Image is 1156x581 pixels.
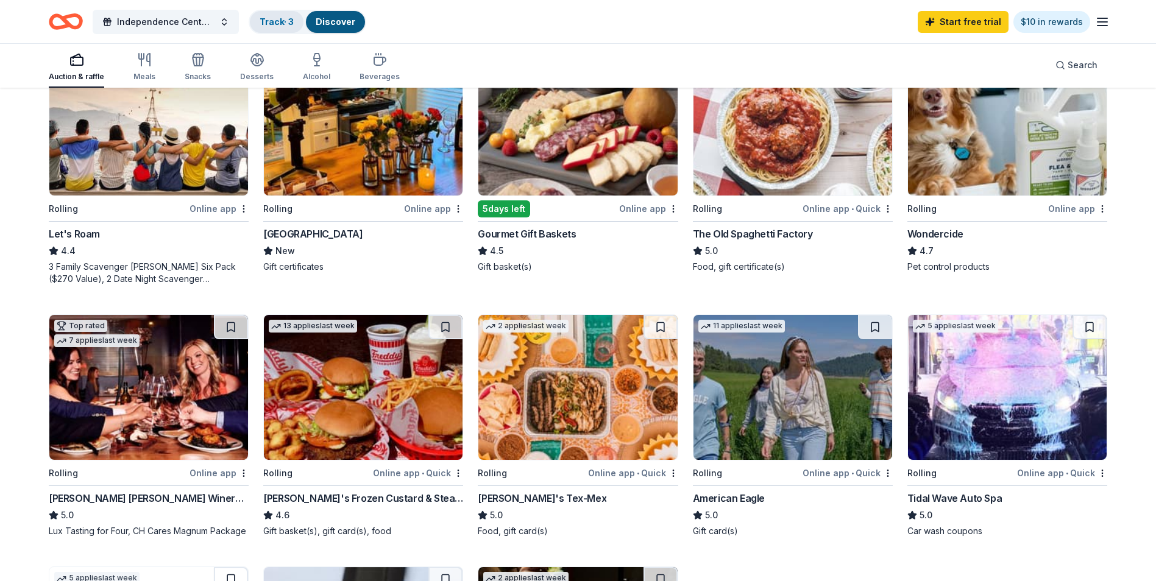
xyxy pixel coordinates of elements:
div: Rolling [49,466,78,481]
a: Image for Cooper's Hawk Winery and RestaurantsTop rated7 applieslast weekRollingOnline app[PERSON... [49,314,249,537]
div: Food, gift certificate(s) [693,261,893,273]
div: [GEOGRAPHIC_DATA] [263,227,363,241]
div: 5 applies last week [913,320,998,333]
div: Online app [190,465,249,481]
div: Rolling [693,202,722,216]
span: 5.0 [61,508,74,523]
div: Alcohol [303,72,330,82]
div: 11 applies last week [698,320,785,333]
span: • [1066,468,1068,478]
img: Image for Gourmet Gift Baskets [478,51,677,195]
div: Let's Roam [49,227,100,241]
a: Image for Gourmet Gift Baskets15 applieslast week5days leftOnline appGourmet Gift Baskets4.5Gift ... [478,50,678,273]
a: Image for Main Street Inn ParkvilleLocalRollingOnline app[GEOGRAPHIC_DATA]NewGift certificates [263,50,463,273]
div: Rolling [478,466,507,481]
img: Image for Cooper's Hawk Winery and Restaurants [49,315,248,460]
div: Gift certificates [263,261,463,273]
div: Online app [619,201,678,216]
div: [PERSON_NAME]'s Frozen Custard & Steakburgers [263,491,463,505]
span: • [422,468,424,478]
div: Pet control products [907,261,1107,273]
div: Auction & raffle [49,72,104,82]
span: 5.0 [705,508,718,523]
div: Rolling [263,202,293,216]
div: 3 Family Scavenger [PERSON_NAME] Six Pack ($270 Value), 2 Date Night Scavenger [PERSON_NAME] Two ... [49,261,249,285]
div: Online app Quick [1017,465,1107,481]
div: [PERSON_NAME] [PERSON_NAME] Winery and Restaurants [49,491,249,505]
span: 4.7 [920,244,934,258]
div: The Old Spaghetti Factory [693,227,813,241]
div: Online app [190,201,249,216]
button: Search [1046,53,1107,77]
div: Online app [404,201,463,216]
div: Desserts [240,72,274,82]
div: Top rated [54,320,107,332]
a: Start free trial [918,11,1009,33]
div: Car wash coupons [907,525,1107,537]
span: • [851,204,854,214]
div: Rolling [693,466,722,481]
img: Image for American Eagle [693,315,892,460]
a: Discover [316,16,355,27]
div: Gift basket(s), gift card(s), food [263,525,463,537]
div: Gift basket(s) [478,261,678,273]
span: 4.6 [275,508,289,523]
div: Snacks [185,72,211,82]
span: • [851,468,854,478]
div: Online app Quick [803,465,893,481]
img: Image for Main Street Inn Parkville [264,51,463,195]
a: Track· 3 [260,16,294,27]
a: Image for Let's Roam2 applieslast weekRollingOnline appLet's Roam4.43 Family Scavenger [PERSON_NA... [49,50,249,285]
span: 4.5 [490,244,503,258]
button: Independence Center Paddle Battle [93,10,239,34]
div: Rolling [907,466,937,481]
div: Online app Quick [373,465,463,481]
img: Image for Wondercide [908,51,1107,195]
img: Image for The Old Spaghetti Factory [693,51,892,195]
span: New [275,244,295,258]
div: Rolling [49,202,78,216]
span: 5.0 [490,508,503,523]
div: Rolling [907,202,937,216]
div: 5 days left [478,200,530,217]
a: Image for Freddy's Frozen Custard & Steakburgers13 applieslast weekRollingOnline app•Quick[PERSON... [263,314,463,537]
div: Gift card(s) [693,525,893,537]
button: Snacks [185,48,211,88]
a: $10 in rewards [1013,11,1090,33]
span: Independence Center Paddle Battle [117,15,215,29]
div: Food, gift card(s) [478,525,678,537]
span: • [637,468,639,478]
a: Home [49,7,83,36]
button: Meals [133,48,155,88]
img: Image for Let's Roam [49,51,248,195]
div: Beverages [360,72,400,82]
div: 7 applies last week [54,334,140,347]
div: [PERSON_NAME]'s Tex-Mex [478,491,606,505]
div: Tidal Wave Auto Spa [907,491,1002,505]
div: 13 applies last week [269,320,357,333]
div: Gourmet Gift Baskets [478,227,576,241]
div: 2 applies last week [483,320,569,333]
div: Wondercide [907,227,963,241]
button: Alcohol [303,48,330,88]
button: Track· 3Discover [249,10,366,34]
a: Image for The Old Spaghetti Factory3 applieslast weekRollingOnline app•QuickThe Old Spaghetti Fac... [693,50,893,273]
div: Online app Quick [803,201,893,216]
span: 5.0 [705,244,718,258]
button: Beverages [360,48,400,88]
div: Online app Quick [588,465,678,481]
img: Image for Tidal Wave Auto Spa [908,315,1107,460]
a: Image for Chuy's Tex-Mex2 applieslast weekRollingOnline app•Quick[PERSON_NAME]'s Tex-Mex5.0Food, ... [478,314,678,537]
div: Rolling [263,466,293,481]
img: Image for Freddy's Frozen Custard & Steakburgers [264,315,463,460]
span: 5.0 [920,508,932,523]
a: Image for American Eagle11 applieslast weekRollingOnline app•QuickAmerican Eagle5.0Gift card(s) [693,314,893,537]
span: 4.4 [61,244,76,258]
button: Auction & raffle [49,48,104,88]
div: Meals [133,72,155,82]
img: Image for Chuy's Tex-Mex [478,315,677,460]
div: American Eagle [693,491,765,505]
div: Lux Tasting for Four, CH Cares Magnum Package [49,525,249,537]
button: Desserts [240,48,274,88]
a: Image for Wondercide6 applieslast weekRollingOnline appWondercide4.7Pet control products [907,50,1107,273]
